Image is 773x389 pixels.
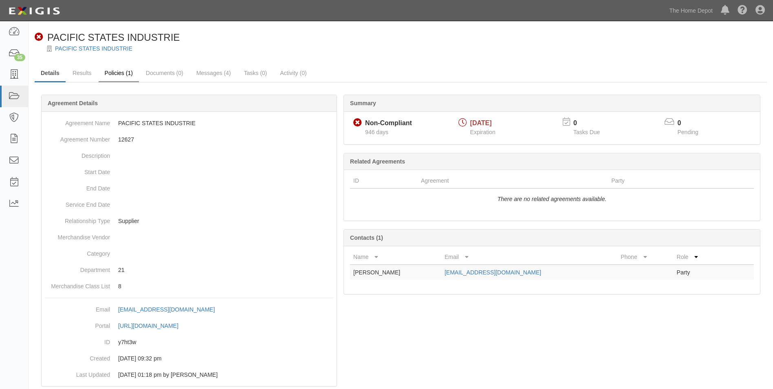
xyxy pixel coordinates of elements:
i: There are no related agreements available. [498,196,607,202]
dt: Start Date [45,164,110,176]
dt: Description [45,148,110,160]
th: Phone [617,250,673,265]
div: Non-Compliant [365,119,412,128]
p: 0 [678,119,709,128]
span: Pending [678,129,698,135]
dt: Portal [45,318,110,330]
dd: [DATE] 09:32 pm [45,350,333,367]
dt: End Date [45,180,110,192]
i: Help Center - Complianz [738,6,747,15]
p: 21 [118,266,333,274]
dd: [DATE] 01:18 pm by [PERSON_NAME] [45,367,333,383]
a: [EMAIL_ADDRESS][DOMAIN_NAME] [445,269,541,276]
p: 0 [573,119,610,128]
b: Contacts (1) [350,234,383,241]
th: Name [350,250,441,265]
dt: Service End Date [45,197,110,209]
span: Tasks Due [573,129,600,135]
a: [EMAIL_ADDRESS][DOMAIN_NAME] [118,306,224,313]
th: Role [674,250,721,265]
dd: Supplier [45,213,333,229]
a: Activity (0) [274,65,313,81]
b: Summary [350,100,376,106]
th: Email [441,250,617,265]
a: Tasks (0) [238,65,273,81]
td: [PERSON_NAME] [350,265,441,280]
i: Non-Compliant [353,119,362,127]
th: Agreement [418,173,608,188]
b: Agreement Details [48,100,98,106]
dt: Email [45,301,110,314]
span: Since 03/01/2023 [365,129,388,135]
dt: Created [45,350,110,362]
dt: Relationship Type [45,213,110,225]
dt: Category [45,245,110,258]
dt: Agreement Name [45,115,110,127]
span: Expiration [470,129,496,135]
a: The Home Depot [665,2,717,19]
img: logo-5460c22ac91f19d4615b14bd174203de0afe785f0fc80cf4dbbc73dc1793850b.png [6,4,62,18]
a: PACIFIC STATES INDUSTRIE [55,45,132,52]
div: [EMAIL_ADDRESS][DOMAIN_NAME] [118,305,215,314]
dt: Merchandise Class List [45,278,110,290]
dt: Agreement Number [45,131,110,144]
dt: Merchandise Vendor [45,229,110,241]
a: Results [66,65,98,81]
i: Non-Compliant [35,33,43,42]
td: Party [674,265,721,280]
p: 8 [118,282,333,290]
a: [URL][DOMAIN_NAME] [118,323,187,329]
dt: Last Updated [45,367,110,379]
span: [DATE] [470,119,492,126]
th: Party [608,173,718,188]
a: Details [35,65,66,82]
dt: Department [45,262,110,274]
div: 35 [14,54,25,61]
dd: y7ht3w [45,334,333,350]
b: Related Agreements [350,158,405,165]
a: Documents (0) [140,65,189,81]
a: Messages (4) [190,65,237,81]
dd: 12627 [45,131,333,148]
dt: ID [45,334,110,346]
span: PACIFIC STATES INDUSTRIE [47,32,180,43]
th: ID [350,173,418,188]
dd: PACIFIC STATES INDUSTRIE [45,115,333,131]
a: Policies (1) [99,65,139,82]
div: PACIFIC STATES INDUSTRIE [35,31,180,44]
